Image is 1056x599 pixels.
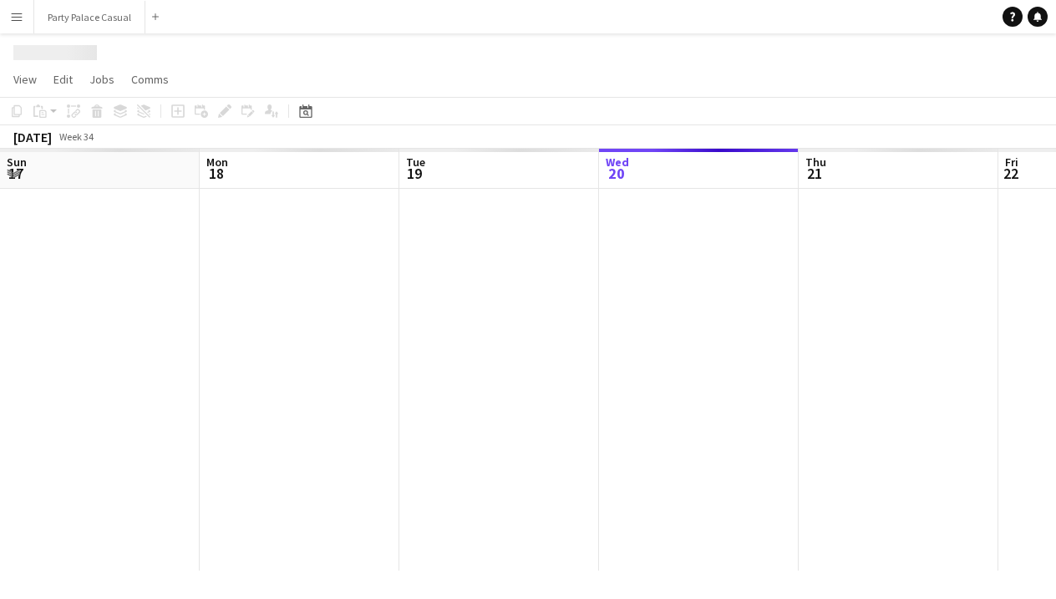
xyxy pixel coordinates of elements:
span: Thu [805,155,826,170]
span: 21 [803,164,826,183]
span: Edit [53,72,73,87]
span: 20 [603,164,629,183]
span: Wed [606,155,629,170]
span: View [13,72,37,87]
span: Fri [1005,155,1018,170]
span: Mon [206,155,228,170]
a: Edit [47,69,79,90]
a: View [7,69,43,90]
span: 22 [1003,164,1018,183]
button: Party Palace Casual [34,1,145,33]
span: Jobs [89,72,114,87]
a: Jobs [83,69,121,90]
span: Comms [131,72,169,87]
span: 19 [404,164,425,183]
a: Comms [124,69,175,90]
span: Tue [406,155,425,170]
span: 18 [204,164,228,183]
span: Sun [7,155,27,170]
div: [DATE] [13,129,52,145]
span: 17 [4,164,27,183]
span: Week 34 [55,130,97,143]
